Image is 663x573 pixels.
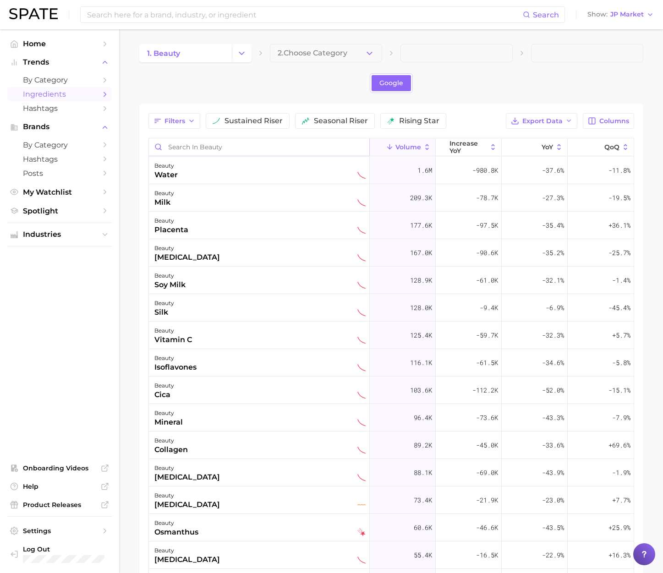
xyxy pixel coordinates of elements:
span: 60.6k [414,522,432,533]
img: rising star [387,117,395,125]
button: beautyplacentasustained decliner177.6k-97.5k-35.4%+36.1% [149,212,634,239]
img: sustained decliner [357,391,366,399]
div: water [154,169,178,180]
span: Hashtags [23,104,96,113]
div: [MEDICAL_DATA] [154,252,220,263]
img: seasonal riser [302,117,309,125]
span: -37.6% [542,165,564,176]
span: -27.3% [542,192,564,203]
span: -1.4% [612,275,630,286]
div: beauty [154,518,198,529]
span: -97.5k [476,220,498,231]
a: by Category [7,138,112,152]
input: Search in beauty [149,138,369,156]
span: rising star [399,117,439,125]
span: -21.9k [476,495,498,506]
span: -61.5k [476,357,498,368]
img: sustained decliner [357,171,366,179]
span: -43.3% [542,412,564,423]
span: increase YoY [449,140,487,154]
div: placenta [154,224,188,235]
div: beauty [154,298,174,309]
span: -23.0% [542,495,564,506]
div: mineral [154,417,183,428]
span: -35.4% [542,220,564,231]
span: Spotlight [23,207,96,215]
button: beautywatersustained decliner1.6m-980.8k-37.6%-11.8% [149,157,634,184]
button: 2.Choose Category [270,44,382,62]
img: sustained decliner [357,198,366,207]
span: 103.6k [410,385,432,396]
span: JP Market [610,12,644,17]
a: Hashtags [7,101,112,115]
span: -11.8% [608,165,630,176]
a: by Category [7,73,112,87]
button: beautyosmanthusfalling star60.6k-46.6k-43.5%+25.9% [149,514,634,541]
span: -45.0k [476,440,498,451]
span: Filters [164,117,185,125]
span: Product Releases [23,501,96,509]
span: -5.8% [612,357,630,368]
span: -22.9% [542,550,564,561]
span: +5.7% [612,330,630,341]
span: -46.6k [476,522,498,533]
button: beautysoy milksustained decliner128.9k-61.0k-32.1%-1.4% [149,267,634,294]
span: -78.7k [476,192,498,203]
span: -1.9% [612,467,630,478]
img: sustained decliner [357,473,366,481]
span: Brands [23,123,96,131]
div: beauty [154,160,178,171]
button: Volume [370,138,436,156]
div: [MEDICAL_DATA] [154,554,220,565]
div: beauty [154,463,220,474]
button: beauty[MEDICAL_DATA]sustained decliner88.1k-69.0k-43.9%-1.9% [149,459,634,486]
button: Trends [7,55,112,69]
span: 89.2k [414,440,432,451]
span: Ingredients [23,90,96,98]
span: Log Out [23,545,104,553]
span: 125.4k [410,330,432,341]
button: Brands [7,120,112,134]
a: Onboarding Videos [7,461,112,475]
span: 73.4k [414,495,432,506]
button: Export Data [506,113,577,129]
div: soy milk [154,279,186,290]
div: silk [154,307,174,318]
div: beauty [154,435,188,446]
a: Spotlight [7,204,112,218]
span: 88.1k [414,467,432,478]
span: Export Data [522,117,563,125]
span: Onboarding Videos [23,464,96,472]
span: 209.3k [410,192,432,203]
span: Search [533,11,559,19]
button: beautyisoflavonessustained decliner116.1k-61.5k-34.6%-5.8% [149,349,634,377]
span: -32.1% [542,275,564,286]
div: beauty [154,215,188,226]
span: Hashtags [23,155,96,164]
span: 128.0k [410,302,432,313]
div: beauty [154,243,220,254]
span: -45.4% [608,302,630,313]
span: 96.4k [414,412,432,423]
span: Help [23,482,96,491]
span: Google [379,79,403,87]
span: -69.0k [476,467,498,478]
div: vitamin c [154,334,192,345]
span: -90.6k [476,247,498,258]
div: beauty [154,353,197,364]
button: Filters [148,113,200,129]
span: 55.4k [414,550,432,561]
a: My Watchlist [7,185,112,199]
span: -9.4k [480,302,498,313]
span: 1.6m [417,165,432,176]
a: Home [7,37,112,51]
a: Posts [7,166,112,180]
button: beautysilksustained decliner128.0k-9.4k-6.9%-45.4% [149,294,634,322]
button: YoY [502,138,568,156]
span: seasonal riser [314,117,368,125]
a: Help [7,480,112,493]
div: [MEDICAL_DATA] [154,499,220,510]
button: Industries [7,228,112,241]
button: beautycollagensustained decliner89.2k-45.0k-33.6%+69.6% [149,431,634,459]
div: collagen [154,444,188,455]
